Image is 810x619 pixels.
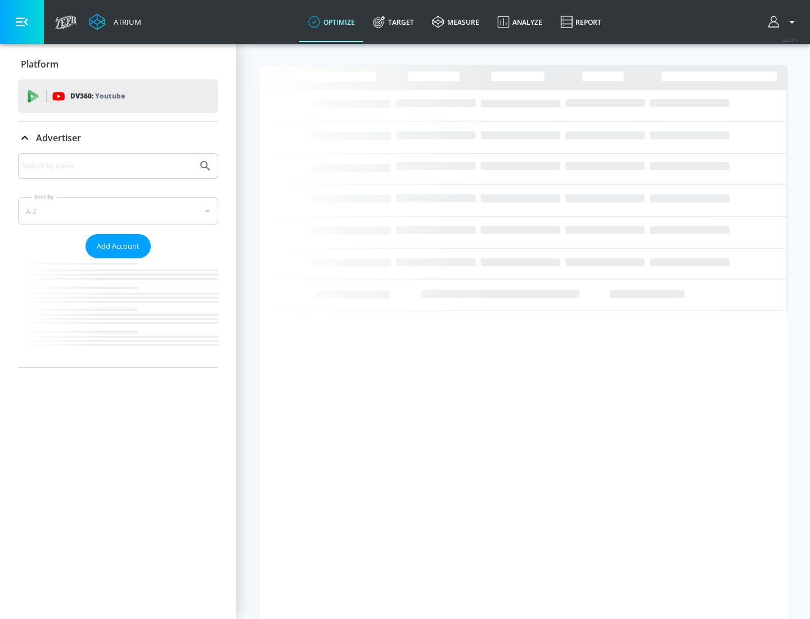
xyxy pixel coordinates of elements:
[299,2,364,42] a: optimize
[32,193,56,200] label: Sort By
[18,258,218,367] nav: list of Advertiser
[423,2,488,42] a: measure
[89,14,141,30] a: Atrium
[488,2,551,42] a: Analyze
[18,153,218,367] div: Advertiser
[18,48,218,80] div: Platform
[70,90,125,102] p: DV360:
[18,122,218,154] div: Advertiser
[783,37,799,43] span: v 4.25.2
[95,90,125,102] p: Youtube
[551,2,610,42] a: Report
[18,79,218,113] div: DV360: Youtube
[85,234,151,258] button: Add Account
[36,132,81,144] p: Advertiser
[22,159,193,173] input: Search by name
[109,17,141,27] div: Atrium
[97,240,139,253] span: Add Account
[18,197,218,225] div: A-Z
[21,58,58,70] p: Platform
[364,2,423,42] a: Target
